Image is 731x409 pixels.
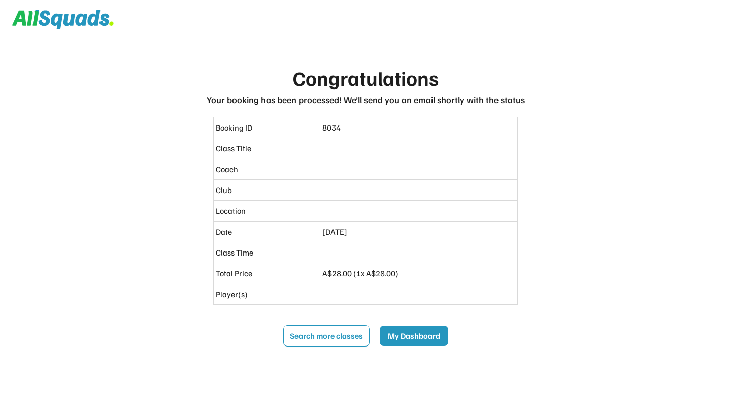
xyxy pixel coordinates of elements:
[283,325,370,347] button: Search more classes
[207,93,525,107] div: Your booking has been processed! We’ll send you an email shortly with the status
[216,246,318,259] div: Class Time
[216,121,318,134] div: Booking ID
[322,267,515,279] div: A$28.00 (1x A$28.00)
[216,163,318,175] div: Coach
[216,184,318,196] div: Club
[293,62,439,93] div: Congratulations
[216,205,318,217] div: Location
[322,121,515,134] div: 8034
[216,288,318,300] div: Player(s)
[322,226,515,238] div: [DATE]
[216,142,318,154] div: Class Title
[380,326,448,346] button: My Dashboard
[216,226,318,238] div: Date
[12,10,114,29] img: Squad%20Logo.svg
[216,267,318,279] div: Total Price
